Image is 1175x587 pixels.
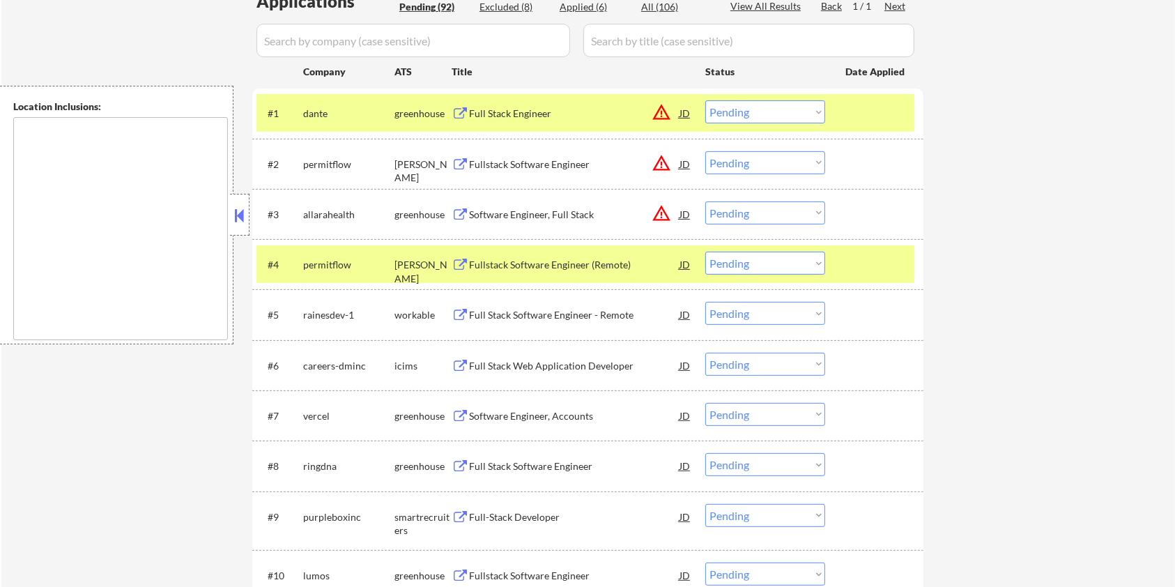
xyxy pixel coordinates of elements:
div: rainesdev-1 [303,308,394,322]
div: #8 [268,459,292,473]
div: #7 [268,409,292,423]
div: #10 [268,569,292,583]
div: JD [678,453,692,478]
div: Full Stack Software Engineer [469,459,679,473]
div: lumos [303,569,394,583]
div: JD [678,151,692,176]
input: Search by title (case sensitive) [583,24,914,57]
div: Software Engineer, Full Stack [469,208,679,222]
div: allarahealth [303,208,394,222]
div: #1 [268,107,292,121]
div: smartrecruiters [394,510,452,538]
div: greenhouse [394,409,452,423]
div: #5 [268,308,292,322]
div: workable [394,308,452,322]
div: JD [678,201,692,227]
div: JD [678,302,692,327]
div: #3 [268,208,292,222]
div: greenhouse [394,569,452,583]
div: greenhouse [394,459,452,473]
div: [PERSON_NAME] [394,258,452,285]
div: JD [678,252,692,277]
input: Search by company (case sensitive) [256,24,570,57]
div: Fullstack Software Engineer (Remote) [469,258,679,272]
div: Company [303,65,394,79]
div: #6 [268,359,292,373]
div: Full Stack Web Application Developer [469,359,679,373]
div: [PERSON_NAME] [394,158,452,185]
div: Date Applied [845,65,907,79]
div: JD [678,403,692,428]
div: Title [452,65,692,79]
div: JD [678,100,692,125]
div: icims [394,359,452,373]
div: Full-Stack Developer [469,510,679,524]
div: Status [705,59,825,84]
div: careers-dminc [303,359,394,373]
div: ringdna [303,459,394,473]
div: permitflow [303,258,394,272]
div: #4 [268,258,292,272]
div: purpleboxinc [303,510,394,524]
div: JD [678,353,692,378]
div: Location Inclusions: [13,100,228,114]
div: #2 [268,158,292,171]
div: Fullstack Software Engineer [469,158,679,171]
div: #9 [268,510,292,524]
div: ATS [394,65,452,79]
div: Full Stack Software Engineer - Remote [469,308,679,322]
div: Full Stack Engineer [469,107,679,121]
div: greenhouse [394,107,452,121]
div: dante [303,107,394,121]
div: vercel [303,409,394,423]
button: warning_amber [652,204,671,223]
div: Software Engineer, Accounts [469,409,679,423]
button: warning_amber [652,102,671,122]
button: warning_amber [652,153,671,173]
div: JD [678,504,692,529]
div: greenhouse [394,208,452,222]
div: permitflow [303,158,394,171]
div: Fullstack Software Engineer [469,569,679,583]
